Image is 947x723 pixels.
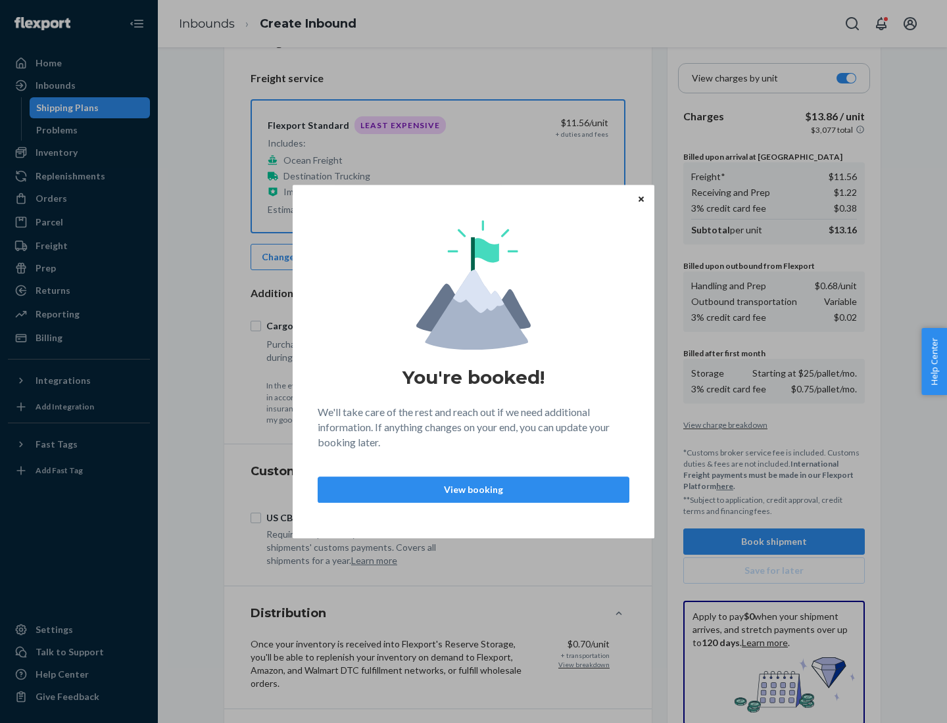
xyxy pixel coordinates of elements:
button: View booking [318,477,629,503]
img: svg+xml,%3Csvg%20viewBox%3D%220%200%20174%20197%22%20fill%3D%22none%22%20xmlns%3D%22http%3A%2F%2F... [416,220,531,350]
h1: You're booked! [402,365,545,389]
button: Close [635,191,648,206]
p: View booking [329,483,618,496]
p: We'll take care of the rest and reach out if we need additional information. If anything changes ... [318,405,629,450]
